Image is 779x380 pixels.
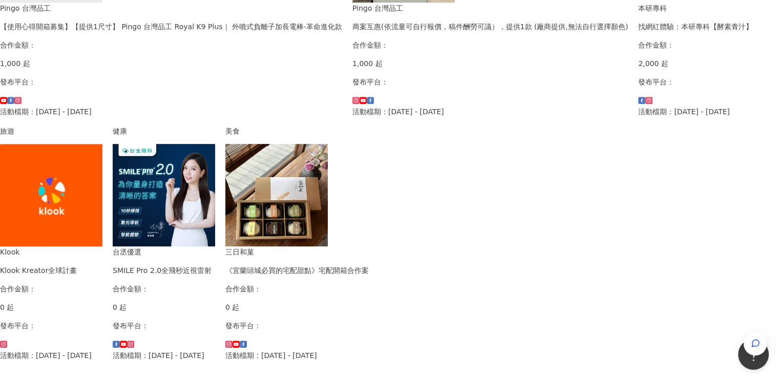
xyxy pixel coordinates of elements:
[638,3,753,14] div: 本研專科
[113,144,215,246] img: SMILE Pro 2.0全飛秒近視雷射
[352,21,628,32] div: 商案互惠(依流量可自行報價，稿件酬勞可議），提供1款 (廠商提供,無法自行選擇顏色)
[638,58,753,69] p: 2,000 起
[638,76,753,88] p: 發布平台：
[225,144,328,246] img: 《宜蘭頭城必買的宅配甜點》宅配開箱合作案
[638,39,753,51] p: 合作金額：
[352,3,628,14] div: Pingo 台灣品工
[113,265,215,276] div: SMILE Pro 2.0全飛秒近視雷射
[638,21,753,32] div: 找網紅體驗：本研專科【酵素青汁】
[638,106,753,117] p: 活動檔期：[DATE] - [DATE]
[113,246,215,258] div: 台丞優選
[225,283,369,294] p: 合作金額：
[225,246,369,258] div: 三日和菓
[352,106,628,117] p: 活動檔期：[DATE] - [DATE]
[113,283,215,294] p: 合作金額：
[225,320,369,331] p: 發布平台：
[113,350,215,361] p: 活動檔期：[DATE] - [DATE]
[225,125,369,137] div: 美食
[113,320,215,331] p: 發布平台：
[113,302,215,313] p: 0 起
[225,265,369,276] div: 《宜蘭頭城必買的宅配甜點》宅配開箱合作案
[225,350,369,361] p: 活動檔期：[DATE] - [DATE]
[352,58,628,69] p: 1,000 起
[352,76,628,88] p: 發布平台：
[738,339,769,370] iframe: Help Scout Beacon - Open
[113,125,215,137] div: 健康
[225,302,369,313] p: 0 起
[352,39,628,51] p: 合作金額：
